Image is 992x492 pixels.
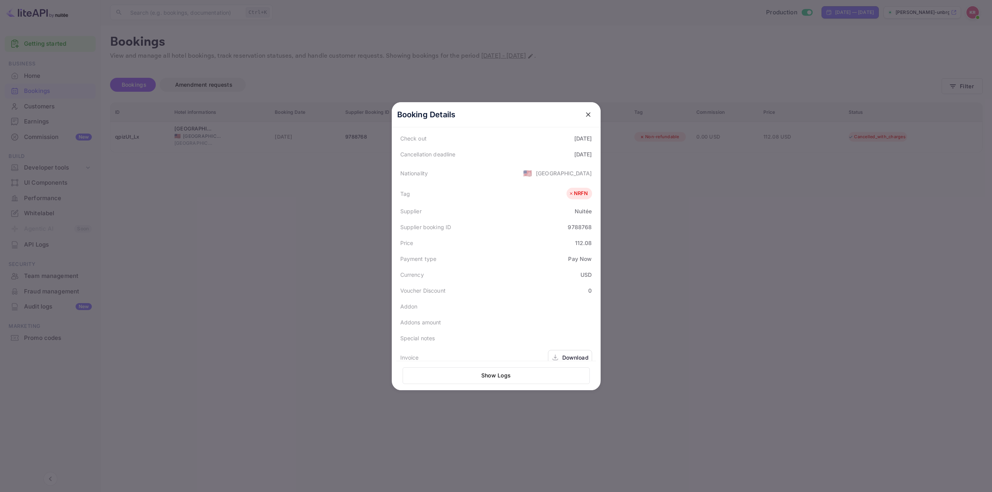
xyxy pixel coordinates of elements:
div: Price [400,239,413,247]
p: Booking Details [397,109,456,120]
div: Addons amount [400,318,441,326]
div: Pay Now [568,255,592,263]
button: close [581,108,595,122]
div: 0 [588,286,592,295]
div: Invoice [400,353,419,362]
button: Show Logs [403,367,590,384]
div: Addon [400,302,418,310]
div: NRFN [568,190,588,197]
div: USD [580,271,592,279]
div: Supplier booking ID [400,223,451,231]
div: Tag [400,190,410,198]
div: Cancellation deadline [400,150,456,158]
div: [DATE] [574,150,592,158]
div: 9788768 [568,223,592,231]
div: Nationality [400,169,428,177]
div: Download [562,353,589,362]
div: [GEOGRAPHIC_DATA] [536,169,592,177]
div: Nuitée [575,207,592,215]
div: Check out [400,134,427,142]
div: [DATE] [574,134,592,142]
div: Voucher Discount [400,286,446,295]
div: Special notes [400,334,435,342]
div: Payment type [400,255,437,263]
div: Supplier [400,207,422,215]
div: 112.08 [575,239,592,247]
span: United States [523,166,532,180]
div: Currency [400,271,424,279]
